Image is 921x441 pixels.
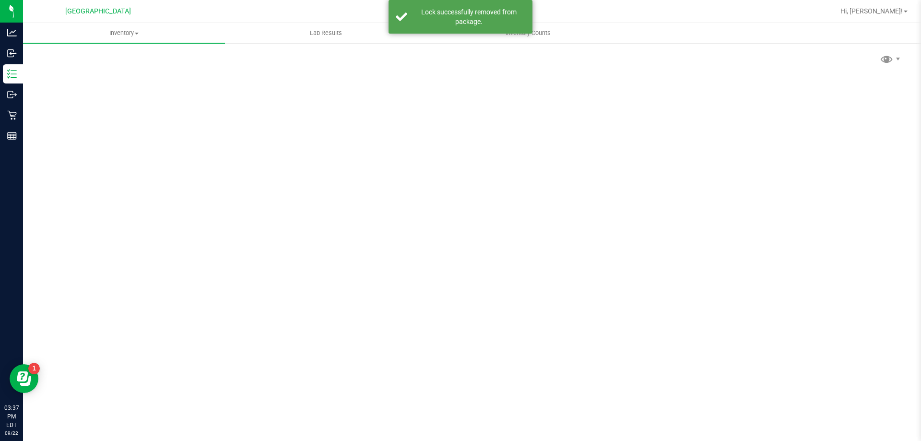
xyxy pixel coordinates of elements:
[840,7,903,15] span: Hi, [PERSON_NAME]!
[7,28,17,37] inline-svg: Analytics
[23,29,225,37] span: Inventory
[7,131,17,141] inline-svg: Reports
[7,69,17,79] inline-svg: Inventory
[28,363,40,374] iframe: Resource center unread badge
[4,404,19,429] p: 03:37 PM EDT
[4,429,19,437] p: 09/22
[225,23,427,43] a: Lab Results
[297,29,355,37] span: Lab Results
[7,90,17,99] inline-svg: Outbound
[65,7,131,15] span: [GEOGRAPHIC_DATA]
[10,364,38,393] iframe: Resource center
[7,48,17,58] inline-svg: Inbound
[413,7,525,26] div: Lock successfully removed from package.
[23,23,225,43] a: Inventory
[7,110,17,120] inline-svg: Retail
